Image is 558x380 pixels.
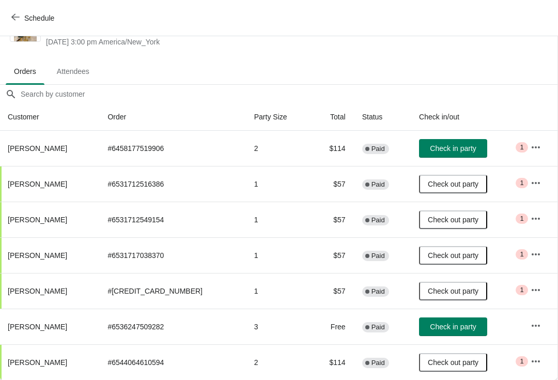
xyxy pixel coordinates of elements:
[371,287,385,296] span: Paid
[419,353,487,372] button: Check out party
[371,180,385,189] span: Paid
[520,286,523,294] span: 1
[430,144,476,153] span: Check in party
[99,273,245,309] td: # [CREDIT_CARD_NUMBER]
[428,251,478,260] span: Check out party
[246,202,311,237] td: 1
[5,9,63,27] button: Schedule
[419,139,487,158] button: Check in party
[8,216,67,224] span: [PERSON_NAME]
[311,166,354,202] td: $57
[371,145,385,153] span: Paid
[371,216,385,224] span: Paid
[520,250,523,259] span: 1
[428,287,478,295] span: Check out party
[246,344,311,380] td: 2
[246,103,311,131] th: Party Size
[430,323,476,331] span: Check in party
[246,166,311,202] td: 1
[99,237,245,273] td: # 6531717038370
[311,237,354,273] td: $57
[8,358,67,367] span: [PERSON_NAME]
[246,273,311,309] td: 1
[419,175,487,193] button: Check out party
[411,103,522,131] th: Check in/out
[419,282,487,300] button: Check out party
[24,14,54,22] span: Schedule
[520,179,523,187] span: 1
[520,215,523,223] span: 1
[6,62,44,81] span: Orders
[46,37,363,47] span: [DATE] 3:00 pm America/New_York
[99,166,245,202] td: # 6531712516386
[419,210,487,229] button: Check out party
[419,246,487,265] button: Check out party
[371,323,385,331] span: Paid
[8,323,67,331] span: [PERSON_NAME]
[311,273,354,309] td: $57
[99,103,245,131] th: Order
[354,103,411,131] th: Status
[99,202,245,237] td: # 6531712549154
[246,131,311,166] td: 2
[371,359,385,367] span: Paid
[371,252,385,260] span: Paid
[311,309,354,344] td: Free
[99,344,245,380] td: # 6544064610594
[428,358,478,367] span: Check out party
[8,180,67,188] span: [PERSON_NAME]
[311,202,354,237] td: $57
[311,344,354,380] td: $114
[311,131,354,166] td: $114
[49,62,98,81] span: Attendees
[520,357,523,366] span: 1
[428,180,478,188] span: Check out party
[246,309,311,344] td: 3
[99,309,245,344] td: # 6536247509282
[8,144,67,153] span: [PERSON_NAME]
[419,317,487,336] button: Check in party
[99,131,245,166] td: # 6458177519906
[8,287,67,295] span: [PERSON_NAME]
[8,251,67,260] span: [PERSON_NAME]
[246,237,311,273] td: 1
[428,216,478,224] span: Check out party
[311,103,354,131] th: Total
[20,85,557,103] input: Search by customer
[520,143,523,151] span: 1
